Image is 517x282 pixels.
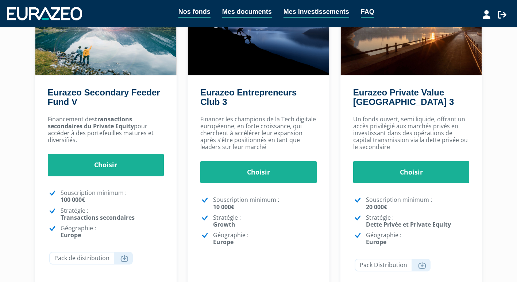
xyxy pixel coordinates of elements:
p: Stratégie : [213,214,317,228]
a: Eurazeo Secondary Feeder Fund V [48,87,160,107]
img: 1732889491-logotype_eurazeo_blanc_rvb.png [7,7,82,20]
strong: 20 000€ [366,203,387,211]
a: Eurazeo Entrepreneurs Club 3 [200,87,297,107]
strong: Europe [61,231,81,239]
a: Pack Distribution [355,259,431,271]
strong: Europe [213,238,234,246]
strong: Transactions secondaires [61,214,135,222]
strong: 10 000€ [213,203,234,211]
a: Choisir [200,161,317,184]
a: Mes documents [222,7,272,18]
a: Eurazeo Private Value [GEOGRAPHIC_DATA] 3 [353,87,454,107]
a: Mes investissements [283,7,349,18]
a: Pack de distribution [49,252,133,265]
p: Souscription minimum : [213,196,317,210]
p: Géographie : [61,225,164,239]
p: Stratégie : [366,214,470,228]
p: Souscription minimum : [366,196,470,210]
strong: Europe [366,238,386,246]
a: Choisir [48,154,164,176]
a: Choisir [353,161,470,184]
strong: Growth [213,220,235,228]
p: Géographie : [213,232,317,246]
p: Financer les champions de la Tech digitale européenne, en forte croissance, qui cherchent à accél... [200,116,317,151]
p: Géographie : [366,232,470,246]
strong: 100 000€ [61,196,85,204]
p: Souscription minimum : [61,189,164,203]
p: Financement des pour accéder à des portefeuilles matures et diversifiés. [48,116,164,144]
a: FAQ [361,7,374,18]
p: Un fonds ouvert, semi liquide, offrant un accès privilégié aux marchés privés en investissant dan... [353,116,470,151]
strong: Dette Privée et Private Equity [366,220,451,228]
strong: transactions secondaires du Private Equity [48,115,134,130]
a: Nos fonds [178,7,211,18]
p: Stratégie : [61,207,164,221]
